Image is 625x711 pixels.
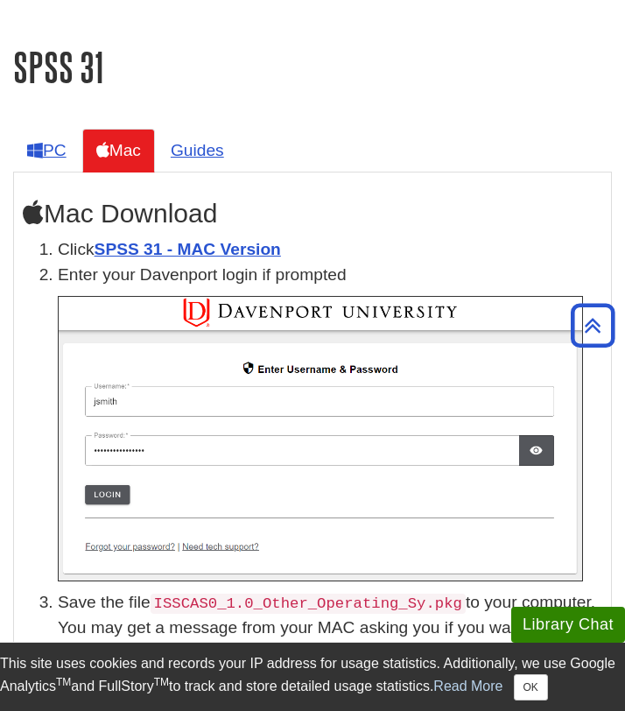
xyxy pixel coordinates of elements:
[154,676,169,688] sup: TM
[58,263,602,288] p: Enter your Davenport login if prompted
[82,129,155,172] a: Mac
[56,676,71,688] sup: TM
[511,607,625,643] button: Library Chat
[58,590,602,691] p: Save the file to your computer. You may get a message from your MAC asking you if you want to all...
[433,679,502,693] a: Read More
[23,199,602,229] h2: Mac Download
[565,313,621,337] a: Back to Top
[13,45,612,89] h1: SPSS 31
[157,129,238,172] a: Guides
[13,129,81,172] a: PC
[514,674,548,700] button: Close
[95,240,281,258] a: SPSS 31 - MAC Version
[151,594,466,614] code: ISSCAS0_1.0_Other_Operating_Sy.pkg
[58,237,602,263] li: Click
